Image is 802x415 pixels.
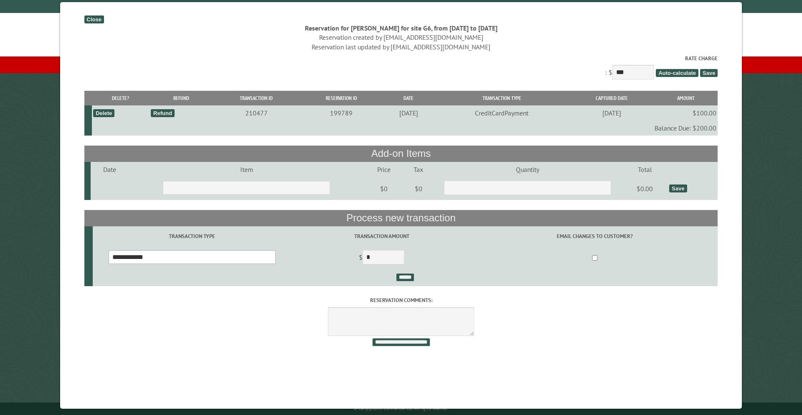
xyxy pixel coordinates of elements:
div: Reservation last updated by [EMAIL_ADDRESS][DOMAIN_NAME] [84,42,718,51]
td: Price [364,162,404,177]
small: © Campground Commander LLC. All rights reserved. [354,406,448,411]
td: Tax [404,162,434,177]
th: Delete? [92,91,150,105]
td: $ [292,246,472,270]
label: Transaction Type [94,232,290,240]
div: Close [84,15,104,23]
th: Refund [150,91,213,105]
td: Total [622,162,668,177]
td: CreditCardPayment [434,105,569,120]
td: Date [91,162,129,177]
th: Amount [654,91,718,105]
th: Date [383,91,434,105]
td: Item [129,162,364,177]
td: Quantity [433,162,622,177]
td: $0 [364,177,404,200]
td: $0 [404,177,434,200]
span: Auto-calculate [656,69,698,77]
td: [DATE] [569,105,654,120]
label: Transaction Amount [293,232,471,240]
td: $0.00 [622,177,668,200]
th: Captured Date [569,91,654,105]
th: Transaction ID [213,91,300,105]
td: $100.00 [654,105,718,120]
label: Rate Charge [84,54,718,62]
span: Save [700,69,718,77]
th: Transaction Type [434,91,569,105]
td: Balance Due: $200.00 [92,120,718,136]
td: 210477 [213,105,300,120]
td: 199789 [300,105,383,120]
th: Add-on Items [84,146,718,161]
div: Reservation for [PERSON_NAME] for site G6, from [DATE] to [DATE] [84,23,718,33]
th: Reservation ID [300,91,383,105]
div: Reservation created by [EMAIL_ADDRESS][DOMAIN_NAME] [84,33,718,42]
div: Delete [93,109,114,117]
th: Process new transaction [84,210,718,226]
div: Save [669,184,687,192]
div: Refund [151,109,175,117]
td: [DATE] [383,105,434,120]
div: : $ [84,54,718,82]
label: Email changes to customer? [473,232,716,240]
label: Reservation comments: [84,296,718,304]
